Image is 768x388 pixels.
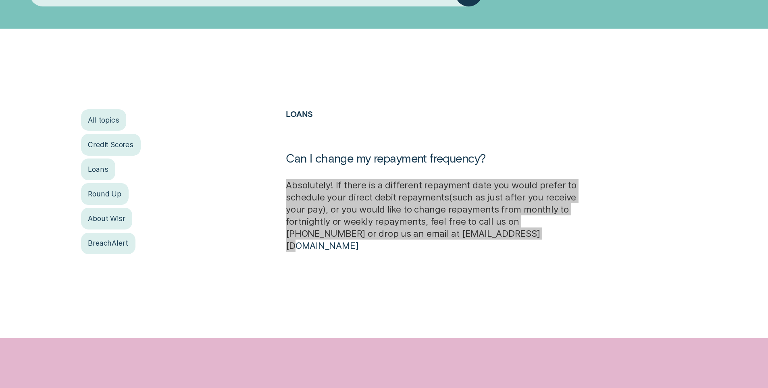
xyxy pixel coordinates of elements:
[449,192,452,202] span: (
[286,109,313,119] a: Loans
[81,109,127,131] a: All topics
[81,134,141,155] a: Credit Scores
[81,183,129,204] a: Round Up
[81,208,133,229] a: About Wisr
[286,179,585,252] p: Absolutely! If there is a different repayment date you would prefer to schedule your direct debit...
[286,109,585,151] h2: Loans
[81,233,136,254] a: BreachAlert
[323,204,326,215] span: )
[81,159,116,180] a: Loans
[286,151,585,179] h1: Can I change my repayment frequency?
